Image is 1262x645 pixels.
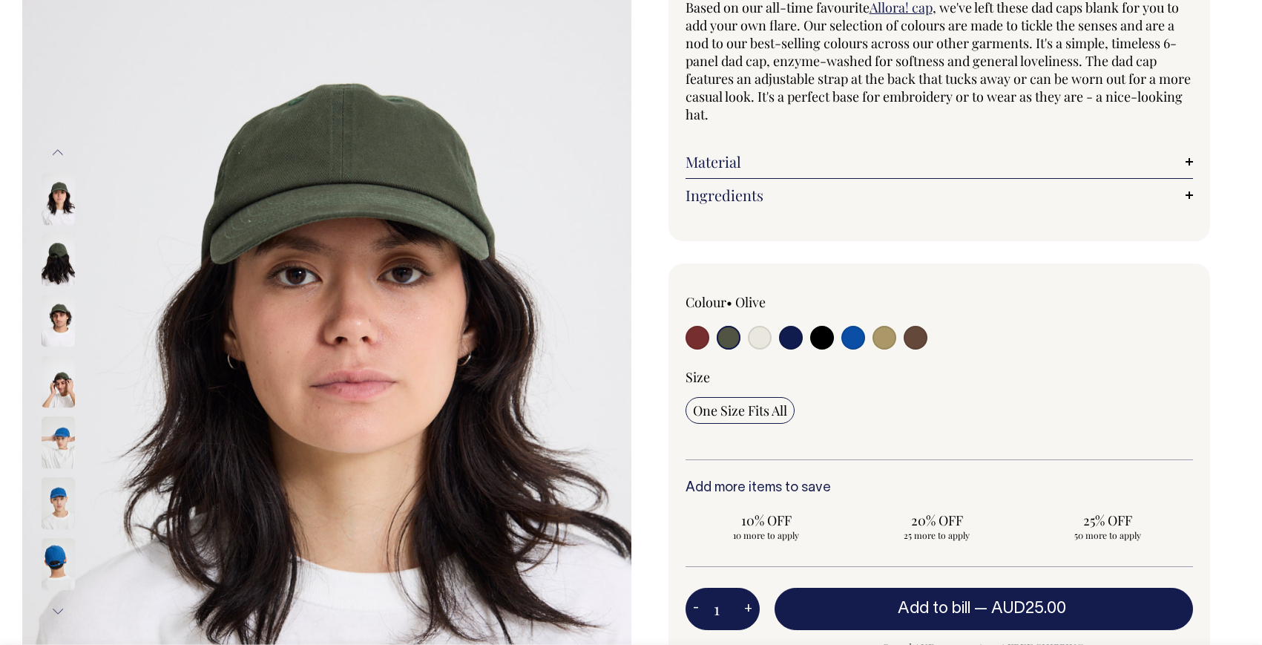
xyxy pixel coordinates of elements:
input: 20% OFF 25 more to apply [856,507,1018,546]
div: Colour [686,293,889,311]
button: + [737,595,760,624]
img: worker-blue [42,539,75,591]
span: 50 more to apply [1034,529,1181,541]
button: - [686,595,706,624]
input: 10% OFF 10 more to apply [686,507,847,546]
span: • [726,293,732,311]
div: Size [686,368,1194,386]
input: 25% OFF 50 more to apply [1027,507,1189,546]
span: — [974,601,1070,616]
img: worker-blue [42,478,75,530]
a: Material [686,153,1194,171]
h6: Add more items to save [686,481,1194,496]
button: Next [47,595,69,629]
span: AUD25.00 [991,601,1066,616]
span: 25% OFF [1034,511,1181,529]
button: Previous [47,136,69,169]
input: One Size Fits All [686,397,795,424]
span: One Size Fits All [693,402,787,419]
a: Ingredients [686,186,1194,204]
button: Add to bill —AUD25.00 [775,588,1194,629]
span: 20% OFF [864,511,1010,529]
span: 25 more to apply [864,529,1010,541]
img: olive [42,235,75,287]
img: worker-blue [42,417,75,469]
label: Olive [735,293,766,311]
span: 10 more to apply [693,529,840,541]
img: olive [42,356,75,408]
span: 10% OFF [693,511,840,529]
img: olive [42,174,75,226]
img: olive [42,295,75,347]
span: Add to bill [898,601,970,616]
